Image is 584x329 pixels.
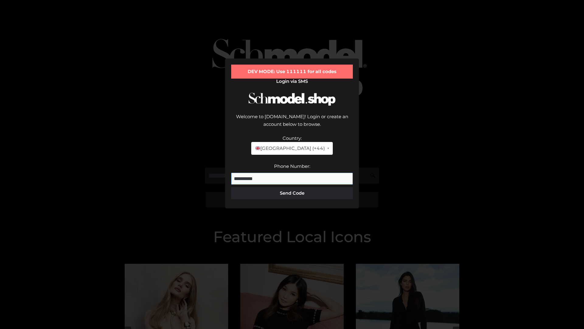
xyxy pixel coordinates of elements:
[231,79,353,84] h2: Login via SMS
[255,144,325,152] span: [GEOGRAPHIC_DATA] (+44)
[231,187,353,199] button: Send Code
[283,135,302,141] label: Country:
[255,146,260,150] img: 🇬🇧
[231,65,353,79] div: DEV MODE: Use 111111 for all codes
[274,163,310,169] label: Phone Number:
[246,87,338,111] img: Schmodel Logo
[231,113,353,134] div: Welcome to [DOMAIN_NAME]! Login or create an account below to browse.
